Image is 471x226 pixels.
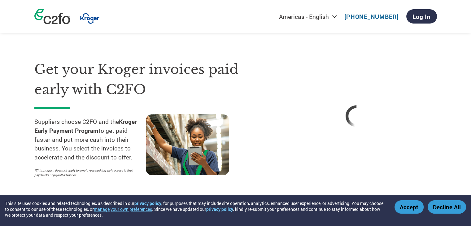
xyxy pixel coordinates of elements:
a: Log In [406,9,437,24]
button: Decline All [428,200,466,214]
div: This site uses cookies and related technologies, as described in our , for purposes that may incl... [5,200,386,218]
p: *This program does not apply to employees seeking early access to their paychecks or payroll adva... [34,168,140,177]
a: privacy policy [206,206,233,212]
button: manage your own preferences [94,206,152,212]
a: privacy policy [134,200,161,206]
img: c2fo logo [34,9,70,24]
button: Accept [395,200,424,214]
img: supply chain worker [146,114,229,175]
h1: Get your Kroger invoices paid early with C2FO [34,59,257,99]
img: Kroger [80,13,99,24]
strong: Kroger Early Payment Program [34,118,137,134]
p: Suppliers choose C2FO and the to get paid faster and put more cash into their business. You selec... [34,117,146,162]
a: [PHONE_NUMBER] [344,13,399,20]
